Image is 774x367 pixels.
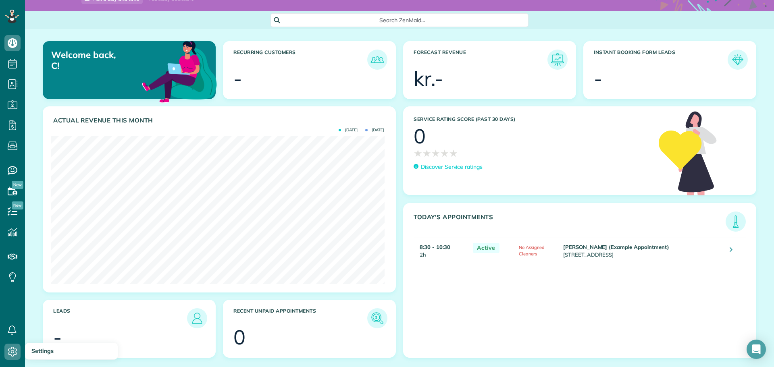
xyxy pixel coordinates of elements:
[414,146,422,160] span: ★
[53,327,62,347] div: -
[414,68,443,89] div: kr.-
[414,116,651,122] h3: Service Rating score (past 30 days)
[730,52,746,68] img: icon_form_leads-04211a6a04a5b2264e4ee56bc0799ec3eb69b7e499cbb523a139df1d13a81ae0.png
[31,347,54,355] span: Settings
[414,50,547,70] h3: Forecast Revenue
[414,214,726,232] h3: Today's Appointments
[519,245,545,257] span: No Assigned Cleaners
[594,68,602,89] div: -
[473,243,499,253] span: Active
[414,163,483,171] a: Discover Service ratings
[25,343,118,360] a: Settings
[369,310,385,326] img: icon_unpaid_appointments-47b8ce3997adf2238b356f14209ab4cced10bd1f174958f3ca8f1d0dd7fffeee.png
[561,238,724,263] td: [STREET_ADDRESS]
[233,68,242,89] div: -
[189,310,205,326] img: icon_leads-1bed01f49abd5b7fead27621c3d59655bb73ed531f8eeb49469d10e621d6b896.png
[12,201,23,209] span: New
[440,146,449,160] span: ★
[728,214,744,230] img: icon_todays_appointments-901f7ab196bb0bea1936b74009e4eb5ffbc2d2711fa7634e0d609ed5ef32b18b.png
[747,340,766,359] div: Open Intercom Messenger
[233,50,367,70] h3: Recurring Customers
[369,52,385,68] img: icon_recurring_customers-cf858462ba22bcd05b5a5880d41d6543d210077de5bb9ebc9590e49fd87d84ed.png
[594,50,728,70] h3: Instant Booking Form Leads
[365,128,384,132] span: [DATE]
[12,181,23,189] span: New
[414,126,426,146] div: 0
[431,146,440,160] span: ★
[420,244,450,250] strong: 8:30 - 10:30
[140,32,218,110] img: dashboard_welcome-42a62b7d889689a78055ac9021e634bf52bae3f8056760290aed330b23ab8690.png
[233,308,367,328] h3: Recent unpaid appointments
[233,327,246,347] div: 0
[422,146,431,160] span: ★
[51,50,160,71] p: Welcome back, C!
[449,146,458,160] span: ★
[339,128,358,132] span: [DATE]
[549,52,566,68] img: icon_forecast_revenue-8c13a41c7ed35a8dcfafea3cbb826a0462acb37728057bba2d056411b612bbbe.png
[53,117,387,124] h3: Actual Revenue this month
[414,238,469,263] td: 2h
[421,163,483,171] p: Discover Service ratings
[563,244,669,250] strong: [PERSON_NAME] (Example Appointment)
[53,308,187,328] h3: Leads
